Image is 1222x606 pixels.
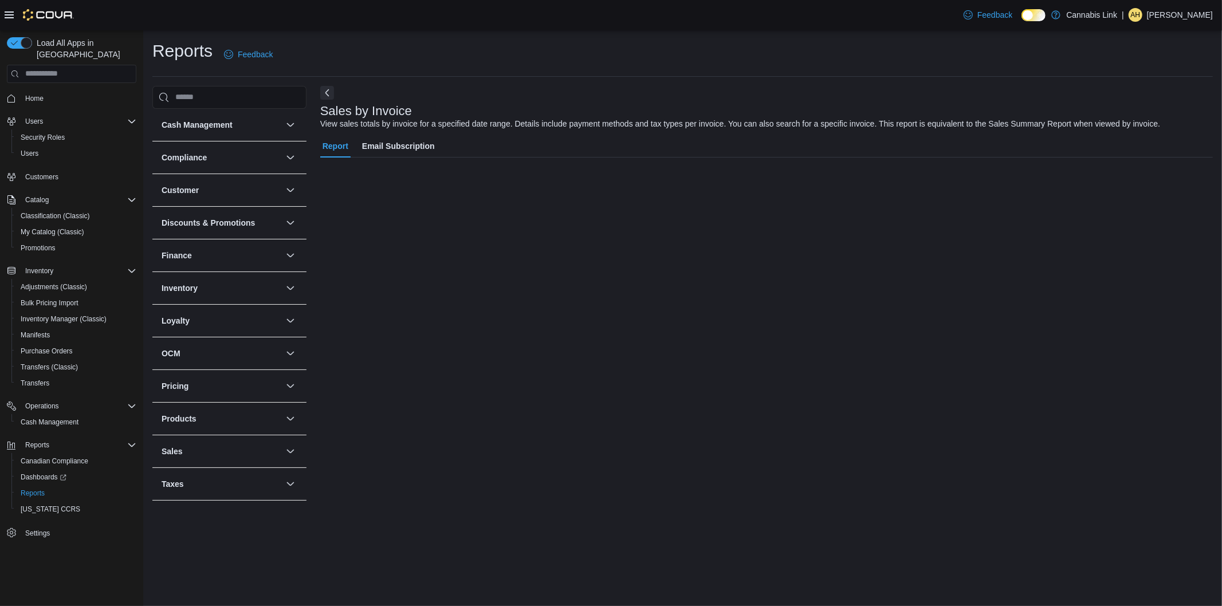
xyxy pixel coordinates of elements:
[21,438,136,452] span: Reports
[16,360,136,374] span: Transfers (Classic)
[21,505,80,514] span: [US_STATE] CCRS
[25,266,53,276] span: Inventory
[162,478,281,490] button: Taxes
[162,348,180,359] h3: OCM
[16,344,77,358] a: Purchase Orders
[162,478,184,490] h3: Taxes
[16,131,69,144] a: Security Roles
[25,402,59,411] span: Operations
[25,94,44,103] span: Home
[21,170,136,184] span: Customers
[16,486,136,500] span: Reports
[21,282,87,292] span: Adjustments (Classic)
[162,152,281,163] button: Compliance
[162,413,197,424] h3: Products
[162,380,281,392] button: Pricing
[1129,8,1142,22] div: Austin Harriman
[21,418,78,427] span: Cash Management
[11,485,141,501] button: Reports
[21,133,65,142] span: Security Roles
[21,399,136,413] span: Operations
[16,280,136,294] span: Adjustments (Classic)
[162,282,198,294] h3: Inventory
[11,129,141,145] button: Security Roles
[21,379,49,388] span: Transfers
[284,314,297,328] button: Loyalty
[21,525,136,540] span: Settings
[11,327,141,343] button: Manifests
[11,414,141,430] button: Cash Management
[16,415,83,429] a: Cash Management
[25,117,43,126] span: Users
[284,444,297,458] button: Sales
[16,312,136,326] span: Inventory Manager (Classic)
[162,315,281,326] button: Loyalty
[16,502,136,516] span: Washington CCRS
[162,152,207,163] h3: Compliance
[16,486,49,500] a: Reports
[162,315,190,326] h3: Loyalty
[16,312,111,326] a: Inventory Manager (Classic)
[21,115,48,128] button: Users
[238,49,273,60] span: Feedback
[16,344,136,358] span: Purchase Orders
[162,119,281,131] button: Cash Management
[21,92,48,105] a: Home
[2,192,141,208] button: Catalog
[2,524,141,541] button: Settings
[21,330,50,340] span: Manifests
[152,40,213,62] h1: Reports
[16,241,136,255] span: Promotions
[16,147,43,160] a: Users
[7,85,136,571] nav: Complex example
[162,413,281,424] button: Products
[16,415,136,429] span: Cash Management
[11,359,141,375] button: Transfers (Classic)
[32,37,136,60] span: Load All Apps in [GEOGRAPHIC_DATA]
[11,145,141,162] button: Users
[323,135,348,158] span: Report
[2,437,141,453] button: Reports
[16,225,89,239] a: My Catalog (Classic)
[284,281,297,295] button: Inventory
[162,119,233,131] h3: Cash Management
[977,9,1012,21] span: Feedback
[11,501,141,517] button: [US_STATE] CCRS
[21,264,58,278] button: Inventory
[25,440,49,450] span: Reports
[284,183,297,197] button: Customer
[1147,8,1213,22] p: [PERSON_NAME]
[16,454,136,468] span: Canadian Compliance
[21,264,136,278] span: Inventory
[2,263,141,279] button: Inventory
[284,249,297,262] button: Finance
[16,225,136,239] span: My Catalog (Classic)
[162,446,281,457] button: Sales
[2,113,141,129] button: Users
[1122,8,1124,22] p: |
[21,243,56,253] span: Promotions
[16,376,136,390] span: Transfers
[284,477,297,491] button: Taxes
[219,43,277,66] a: Feedback
[21,227,84,237] span: My Catalog (Classic)
[21,457,88,466] span: Canadian Compliance
[11,295,141,311] button: Bulk Pricing Import
[11,311,141,327] button: Inventory Manager (Classic)
[21,314,107,324] span: Inventory Manager (Classic)
[16,296,136,310] span: Bulk Pricing Import
[284,151,297,164] button: Compliance
[16,470,71,484] a: Dashboards
[11,224,141,240] button: My Catalog (Classic)
[21,489,45,498] span: Reports
[25,529,50,538] span: Settings
[2,168,141,185] button: Customers
[21,438,54,452] button: Reports
[16,454,93,468] a: Canadian Compliance
[16,209,136,223] span: Classification (Classic)
[16,147,136,160] span: Users
[21,115,136,128] span: Users
[1021,9,1046,21] input: Dark Mode
[21,193,136,207] span: Catalog
[162,184,199,196] h3: Customer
